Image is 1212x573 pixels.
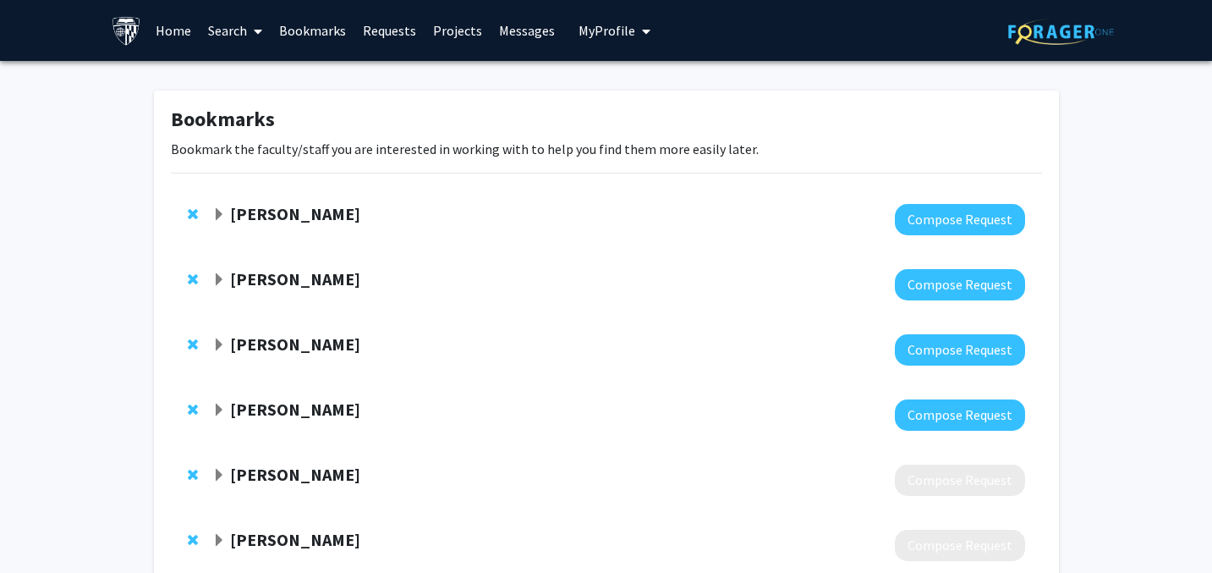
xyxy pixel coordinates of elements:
button: Compose Request to Paul Nyquist [895,530,1025,561]
span: My Profile [579,22,635,39]
button: Compose Request to Joseph McGuire [895,334,1025,366]
span: Expand Emily Johnson Bookmark [212,273,226,287]
strong: [PERSON_NAME] [230,529,360,550]
span: Expand Marco Grados Bookmark [212,208,226,222]
p: Bookmark the faculty/staff you are interested in working with to help you find them more easily l... [171,139,1042,159]
img: ForagerOne Logo [1008,19,1114,45]
button: Compose Request to Marco Grados [895,204,1025,235]
span: Expand Joseph McGuire Bookmark [212,339,226,352]
strong: [PERSON_NAME] [230,464,360,485]
span: Remove Emily Johnson from bookmarks [188,273,198,286]
strong: [PERSON_NAME] [230,333,360,355]
button: Compose Request to Emily Johnson [895,269,1025,300]
button: Compose Request to Raj Mukherjee [895,399,1025,431]
iframe: Chat [13,497,72,560]
img: Johns Hopkins University Logo [112,16,141,46]
span: Remove Marco Grados from bookmarks [188,207,198,221]
span: Expand Sandeep Nayak Bookmark [212,469,226,482]
h1: Bookmarks [171,107,1042,132]
span: Remove Paul Nyquist from bookmarks [188,533,198,547]
strong: [PERSON_NAME] [230,203,360,224]
button: Compose Request to Sandeep Nayak [895,465,1025,496]
a: Projects [425,1,491,60]
a: Messages [491,1,563,60]
a: Requests [354,1,425,60]
strong: [PERSON_NAME] [230,268,360,289]
span: Remove Raj Mukherjee from bookmarks [188,403,198,416]
strong: [PERSON_NAME] [230,399,360,420]
span: Expand Paul Nyquist Bookmark [212,534,226,548]
a: Home [147,1,200,60]
a: Search [200,1,271,60]
a: Bookmarks [271,1,354,60]
span: Expand Raj Mukherjee Bookmark [212,404,226,417]
span: Remove Joseph McGuire from bookmarks [188,338,198,351]
span: Remove Sandeep Nayak from bookmarks [188,468,198,482]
